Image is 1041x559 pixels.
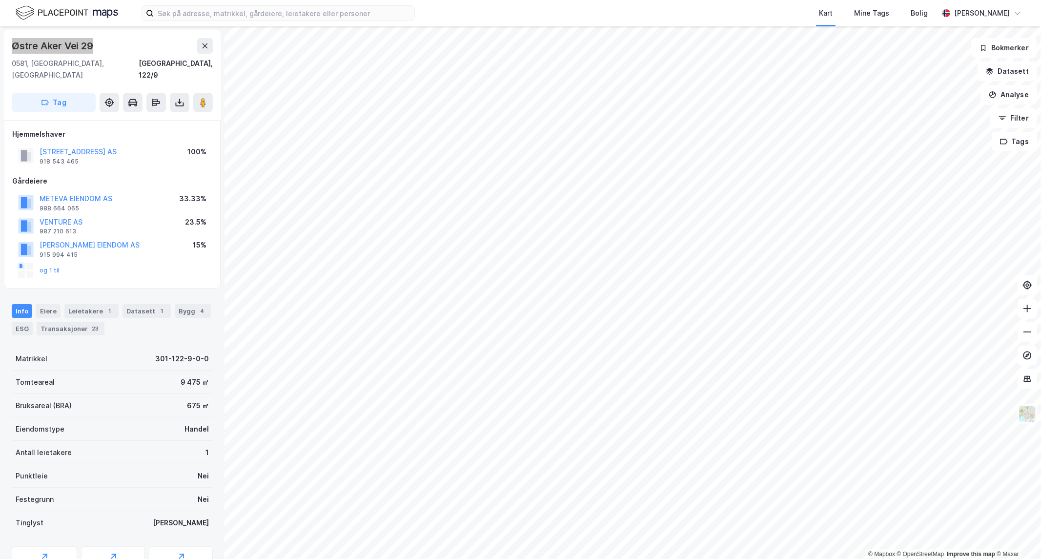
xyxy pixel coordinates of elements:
[1018,405,1037,423] img: Z
[187,400,209,412] div: 675 ㎡
[16,447,72,458] div: Antall leietakere
[139,58,213,81] div: [GEOGRAPHIC_DATA], 122/9
[64,304,119,318] div: Leietakere
[897,551,944,558] a: OpenStreetMap
[16,517,43,529] div: Tinglyst
[154,6,414,21] input: Søk på adresse, matrikkel, gårdeiere, leietakere eller personer
[181,376,209,388] div: 9 475 ㎡
[122,304,171,318] div: Datasett
[197,306,207,316] div: 4
[187,146,206,158] div: 100%
[90,324,101,333] div: 23
[205,447,209,458] div: 1
[184,423,209,435] div: Handel
[971,38,1037,58] button: Bokmerker
[954,7,1010,19] div: [PERSON_NAME]
[16,494,54,505] div: Festegrunn
[40,158,79,166] div: 918 543 465
[185,216,206,228] div: 23.5%
[198,470,209,482] div: Nei
[12,304,32,318] div: Info
[193,239,206,251] div: 15%
[990,108,1037,128] button: Filter
[36,304,61,318] div: Eiere
[947,551,995,558] a: Improve this map
[12,58,139,81] div: 0581, [GEOGRAPHIC_DATA], [GEOGRAPHIC_DATA]
[992,512,1041,559] iframe: Chat Widget
[105,306,115,316] div: 1
[992,512,1041,559] div: Kontrollprogram for chat
[980,85,1037,104] button: Analyse
[819,7,833,19] div: Kart
[40,205,79,212] div: 988 664 065
[992,132,1037,151] button: Tags
[157,306,167,316] div: 1
[978,62,1037,81] button: Datasett
[12,38,95,54] div: Østre Aker Vei 29
[868,551,895,558] a: Mapbox
[16,353,47,365] div: Matrikkel
[175,304,211,318] div: Bygg
[12,175,212,187] div: Gårdeiere
[37,322,104,335] div: Transaksjoner
[40,251,78,259] div: 915 994 415
[16,4,118,21] img: logo.f888ab2527a4732fd821a326f86c7f29.svg
[155,353,209,365] div: 301-122-9-0-0
[40,228,76,235] div: 987 210 613
[179,193,206,205] div: 33.33%
[198,494,209,505] div: Nei
[16,470,48,482] div: Punktleie
[911,7,928,19] div: Bolig
[12,128,212,140] div: Hjemmelshaver
[854,7,889,19] div: Mine Tags
[16,423,64,435] div: Eiendomstype
[16,400,72,412] div: Bruksareal (BRA)
[16,376,55,388] div: Tomteareal
[12,93,96,112] button: Tag
[12,322,33,335] div: ESG
[153,517,209,529] div: [PERSON_NAME]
